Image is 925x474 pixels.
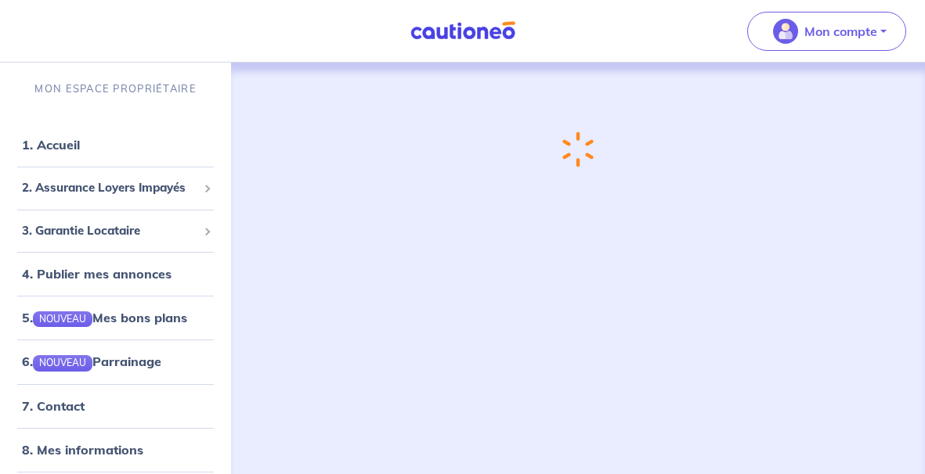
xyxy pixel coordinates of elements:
a: 7. Contact [22,398,85,414]
a: 4. Publier mes annonces [22,266,172,282]
div: 4. Publier mes annonces [6,258,225,289]
div: 7. Contact [6,390,225,422]
span: 2. Assurance Loyers Impayés [22,179,197,197]
a: 8. Mes informations [22,442,143,458]
span: 3. Garantie Locataire [22,222,197,240]
p: MON ESPACE PROPRIÉTAIRE [34,81,196,96]
div: 1. Accueil [6,129,225,160]
div: 5.NOUVEAUMes bons plans [6,302,225,333]
div: 8. Mes informations [6,434,225,465]
div: 3. Garantie Locataire [6,216,225,246]
p: Mon compte [804,22,877,41]
div: 2. Assurance Loyers Impayés [6,173,225,203]
img: loading-spinner [562,131,594,167]
div: 6.NOUVEAUParrainage [6,346,225,377]
a: 6.NOUVEAUParrainage [22,354,161,369]
button: illu_account_valid_menu.svgMon compte [747,12,906,51]
a: 1. Accueil [22,137,80,153]
img: illu_account_valid_menu.svg [773,19,798,44]
img: Cautioneo [404,21,522,41]
a: 5.NOUVEAUMes bons plans [22,310,187,325]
